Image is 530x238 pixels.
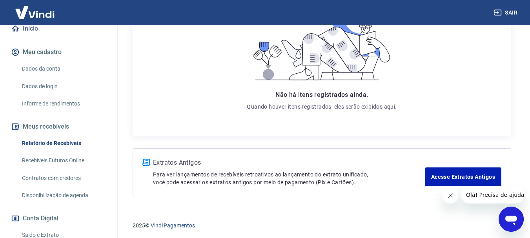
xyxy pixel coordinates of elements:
button: Conta Digital [9,210,108,227]
img: ícone [142,159,150,166]
a: Vindi Pagamentos [151,222,195,229]
p: Extratos Antigos [153,158,425,167]
a: Início [9,20,108,37]
button: Meus recebíveis [9,118,108,135]
span: Não há itens registrados ainda. [275,91,368,98]
a: Dados de login [19,78,108,94]
a: Recebíveis Futuros Online [19,153,108,169]
a: Informe de rendimentos [19,96,108,112]
img: Vindi [9,0,60,24]
iframe: Mensagem da empresa [461,186,524,203]
a: Acesse Extratos Antigos [425,167,501,186]
a: Contratos com credores [19,170,108,186]
button: Sair [492,5,521,20]
iframe: Botão para abrir a janela de mensagens [499,207,524,232]
p: Quando houver itens registrados, eles serão exibidos aqui. [247,103,397,111]
button: Meu cadastro [9,44,108,61]
a: Disponibilização de agenda [19,187,108,203]
iframe: Fechar mensagem [443,188,458,203]
p: Para ver lançamentos de recebíveis retroativos ao lançamento do extrato unificado, você pode aces... [153,171,425,186]
a: Relatório de Recebíveis [19,135,108,151]
a: Dados da conta [19,61,108,77]
span: Olá! Precisa de ajuda? [5,5,66,12]
p: 2025 © [133,222,511,230]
